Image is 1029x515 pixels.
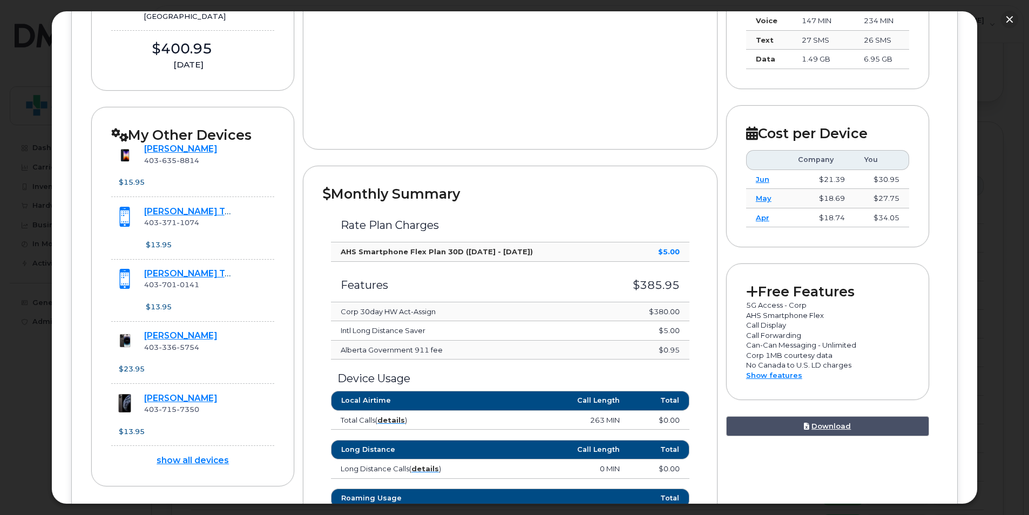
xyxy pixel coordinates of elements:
a: show all devices [157,455,229,465]
td: Alberta Government 911 fee [331,341,604,360]
p: Call Forwarding [746,330,909,341]
p: No Canada to U.S. LD charges [746,360,909,370]
td: $18.74 [788,208,855,228]
td: $30.95 [855,170,909,189]
span: ( ) [375,416,407,424]
p: Can-Can Messaging - Unlimited [746,340,909,350]
a: May [756,194,771,202]
span: 403 [144,218,199,227]
a: Show features [746,371,802,380]
h3: Features [341,279,594,291]
td: $34.05 [855,208,909,228]
span: 403 [144,280,199,289]
th: Call Length [480,391,630,410]
span: 403 [144,405,199,414]
th: Total [629,440,689,459]
p: AHS Smartphone Flex [746,310,909,321]
td: Long Distance Calls [331,459,480,479]
a: [PERSON_NAME] Test 11 [144,206,253,216]
a: Apr [756,213,769,222]
a: details [377,416,405,424]
span: 1074 [177,218,199,227]
td: 0 MIN [480,459,630,479]
h3: Device Usage [331,372,689,384]
td: $0.95 [604,341,689,360]
span: 5754 [177,343,199,351]
th: Roaming Usage [331,489,480,508]
a: details [411,464,439,473]
p: Corp 1MB courtesy data [746,350,909,361]
td: $21.39 [788,170,855,189]
h2: Monthly Summary [323,186,698,202]
th: Long Distance [331,440,480,459]
a: [PERSON_NAME] [144,330,217,341]
span: ( ) [409,464,441,473]
h2: Free Features [746,283,909,300]
p: 5G Access - Corp [746,300,909,310]
a: Jun [756,175,769,184]
h3: $385.95 [613,279,680,291]
strong: $5.00 [658,247,680,256]
th: Total [629,489,689,508]
a: [PERSON_NAME] [144,393,217,403]
td: $0.00 [629,459,689,479]
td: Total Calls [331,411,480,430]
td: $18.69 [788,189,855,208]
h3: Rate Plan Charges [341,219,680,231]
th: Call Length [480,440,630,459]
p: Call Display [746,320,909,330]
span: 403 [144,343,199,351]
td: $5.00 [604,321,689,341]
td: $27.75 [855,189,909,208]
strong: AHS Smartphone Flex Plan 30D ([DATE] - [DATE]) [341,247,533,256]
td: 263 MIN [480,411,630,430]
td: Intl Long Distance Saver [331,321,604,341]
th: Local Airtime [331,391,480,410]
span: 7350 [177,405,199,414]
a: Download [726,416,929,436]
td: $380.00 [604,302,689,322]
span: 0141 [177,280,199,289]
td: Corp 30day HW Act-Assign [331,302,604,322]
th: Total [629,391,689,410]
a: [PERSON_NAME] Test18 [144,268,251,279]
td: $0.00 [629,411,689,430]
